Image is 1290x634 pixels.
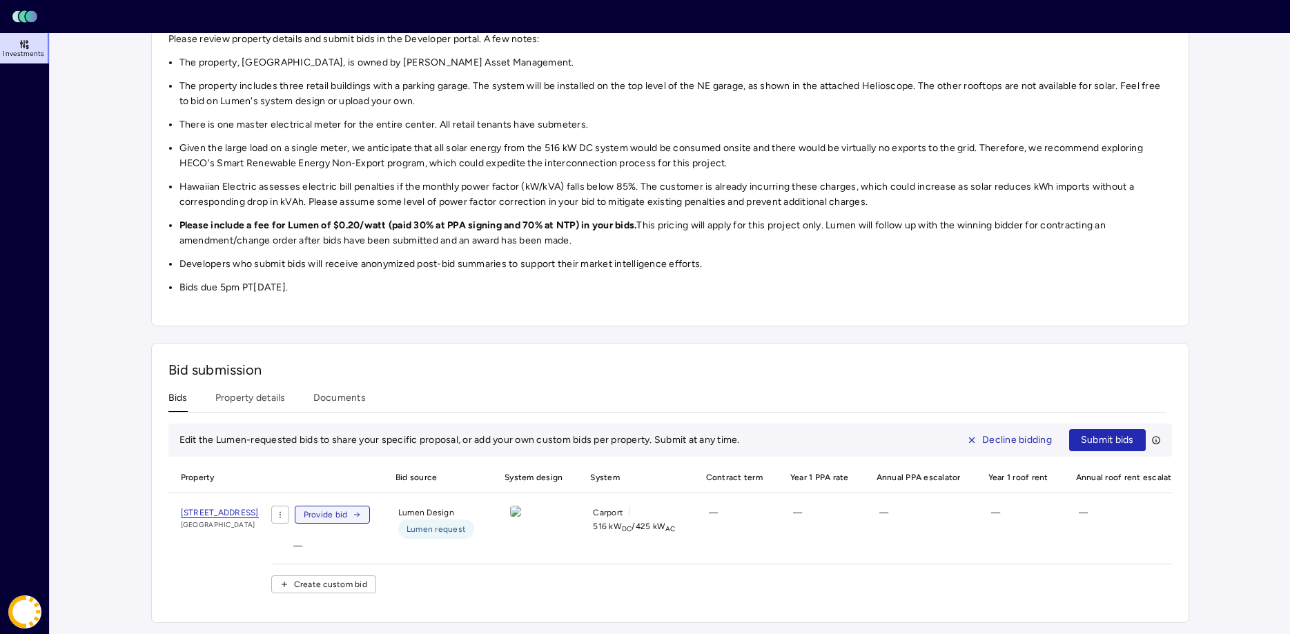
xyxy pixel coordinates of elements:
[665,524,676,533] sub: AC
[980,506,1057,539] div: —
[179,179,1172,210] li: Hawaiian Electric assesses electric bill penalties if the monthly power factor (kW/kVA) falls bel...
[179,434,740,446] span: Edit the Lumen-requested bids to share your specific proposal, or add your own custom bids per pr...
[8,595,41,628] img: Coast Energy
[582,462,686,493] span: System
[387,462,485,493] span: Bid source
[168,390,188,412] button: Bids
[179,55,1172,70] li: The property, [GEOGRAPHIC_DATA], is owned by [PERSON_NAME] Asset Management.
[782,462,857,493] span: Year 1 PPA rate
[1068,462,1189,493] span: Annual roof rent escalator
[179,218,1172,248] li: This pricing will apply for this project only. Lumen will follow up with the winning bidder for c...
[295,506,371,524] button: Provide bid
[215,390,286,412] button: Property details
[181,506,259,519] a: [STREET_ADDRESS]
[179,79,1172,109] li: The property includes three retail buildings with a parking garage. The system will be installed ...
[1068,506,1189,539] div: —
[955,429,1064,451] button: Decline bidding
[179,141,1172,171] li: Given the large load on a single meter, we anticipate that all solar energy from the 516 kW DC sy...
[3,50,44,58] span: Investments
[496,462,571,493] span: System design
[313,390,366,412] button: Documents
[179,280,1172,295] li: Bids due 5pm PT[DATE].
[179,219,637,231] strong: Please include a fee for Lumen of $0.20/watt (paid 30% at PPA signing and 70% at NTP) in your bids.
[168,462,271,493] span: Property
[168,32,1172,47] p: Please review property details and submit bids in the Developer portal. A few notes:
[304,508,348,522] span: Provide bid
[593,506,623,519] span: Carport
[698,462,771,493] span: Contract term
[181,519,259,531] span: [GEOGRAPHIC_DATA]
[387,506,485,539] div: Lumen Design
[168,361,262,378] span: Bid submission
[179,117,1172,132] li: There is one master electrical meter for the entire center. All retail tenants have submeters.
[622,524,632,533] sub: DC
[593,519,675,533] span: 516 kW / 425 kW
[782,506,857,539] div: —
[179,257,1172,272] li: Developers who submit bids will receive anonymized post-bid summaries to support their market int...
[271,575,376,593] button: Create custom bid
[1081,433,1134,448] span: Submit bids
[868,506,969,539] div: —
[1069,429,1146,451] button: Submit bids
[982,433,1052,448] span: Decline bidding
[407,522,466,536] span: Lumen request
[698,506,771,539] div: —
[181,508,259,518] span: [STREET_ADDRESS]
[282,539,376,553] div: —
[980,462,1057,493] span: Year 1 roof rent
[510,506,521,517] img: view
[294,577,367,591] span: Create custom bid
[868,462,969,493] span: Annual PPA escalator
